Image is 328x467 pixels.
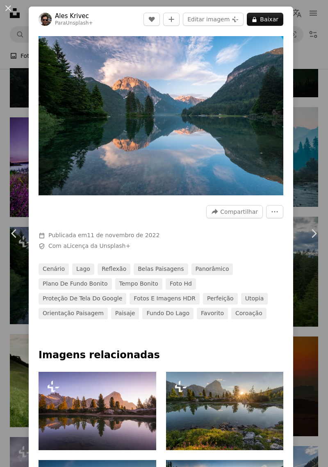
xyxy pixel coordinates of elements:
a: Unsplash+ [66,20,93,26]
a: paisaje [111,308,139,319]
img: um lago cercado por montanhas e árvores sob um céu nublado [39,36,283,195]
a: Proteção de tela do Google [39,293,126,304]
a: favorito [197,308,228,319]
a: panorâmico [191,263,233,275]
span: Com a [48,242,130,250]
a: belas paisagens [134,263,188,275]
button: Adicionar à coleção [163,13,180,26]
a: O sol está brilhando sobre um lago de montanha [166,407,284,414]
a: Ales Krivec [55,12,93,20]
button: Compartilhar esta imagem [206,205,263,218]
button: Curtir [143,13,160,26]
time: 11 de novembro de 2022 às 06:06:39 BRT [87,232,159,238]
span: Compartilhar [220,206,258,218]
a: Um lago cercado por montanhas e árvores [39,407,156,414]
div: Para [55,20,93,27]
h4: Imagens relacionadas [39,349,283,362]
a: Fotos e Imagens HDR [130,293,200,304]
img: Um lago cercado por montanhas e árvores [39,372,156,450]
button: Mais ações [266,205,283,218]
span: Publicada em [48,232,159,238]
a: Próximo [299,194,328,273]
button: Ampliar esta imagem [39,36,283,195]
a: perfeição [203,293,238,304]
button: Editar imagem [183,13,244,26]
a: lago [72,263,94,275]
a: orientação paisagem [39,308,108,319]
a: cenário [39,263,69,275]
a: Tempo bonito [115,278,162,290]
a: plano de fundo bonito [39,278,112,290]
a: fundo do lago [142,308,194,319]
a: foto hd [166,278,196,290]
a: coroação [231,308,266,319]
a: reflexão [98,263,130,275]
a: utopia [241,293,268,304]
a: Licença da Unsplash+ [67,243,130,249]
button: Baixar [247,13,283,26]
img: O sol está brilhando sobre um lago de montanha [166,372,284,450]
img: Ir para o perfil de Ales Krivec [39,13,52,26]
